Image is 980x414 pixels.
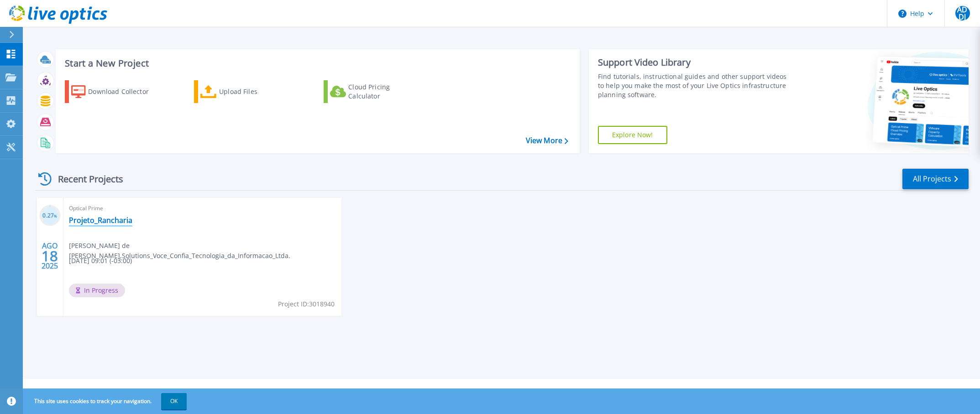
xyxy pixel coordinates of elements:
[348,83,421,101] div: Cloud Pricing Calculator
[598,126,667,144] a: Explore Now!
[69,284,125,297] span: In Progress
[955,6,970,21] span: ADDJ
[25,393,187,409] span: This site uses cookies to track your navigation.
[902,169,969,189] a: All Projects
[161,393,187,409] button: OK
[41,239,58,273] div: AGO 2025
[65,80,167,103] a: Download Collector
[324,80,425,103] a: Cloud Pricing Calculator
[219,83,292,101] div: Upload Files
[598,72,793,99] div: Find tutorials, instructional guides and other support videos to help you make the most of your L...
[69,216,132,225] a: Projeto_Rancharia
[598,57,793,68] div: Support Video Library
[278,299,335,309] span: Project ID: 3018940
[35,168,136,190] div: Recent Projects
[526,136,568,145] a: View More
[54,213,57,218] span: %
[194,80,296,103] a: Upload Files
[42,252,58,260] span: 18
[69,241,341,261] span: [PERSON_NAME] de [PERSON_NAME] , Solutions_Voce_Confia_Tecnologia_da_Informacao_Ltda.
[39,211,61,221] h3: 0.27
[88,83,161,101] div: Download Collector
[65,58,568,68] h3: Start a New Project
[69,256,132,266] span: [DATE] 09:01 (-03:00)
[69,203,336,213] span: Optical Prime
